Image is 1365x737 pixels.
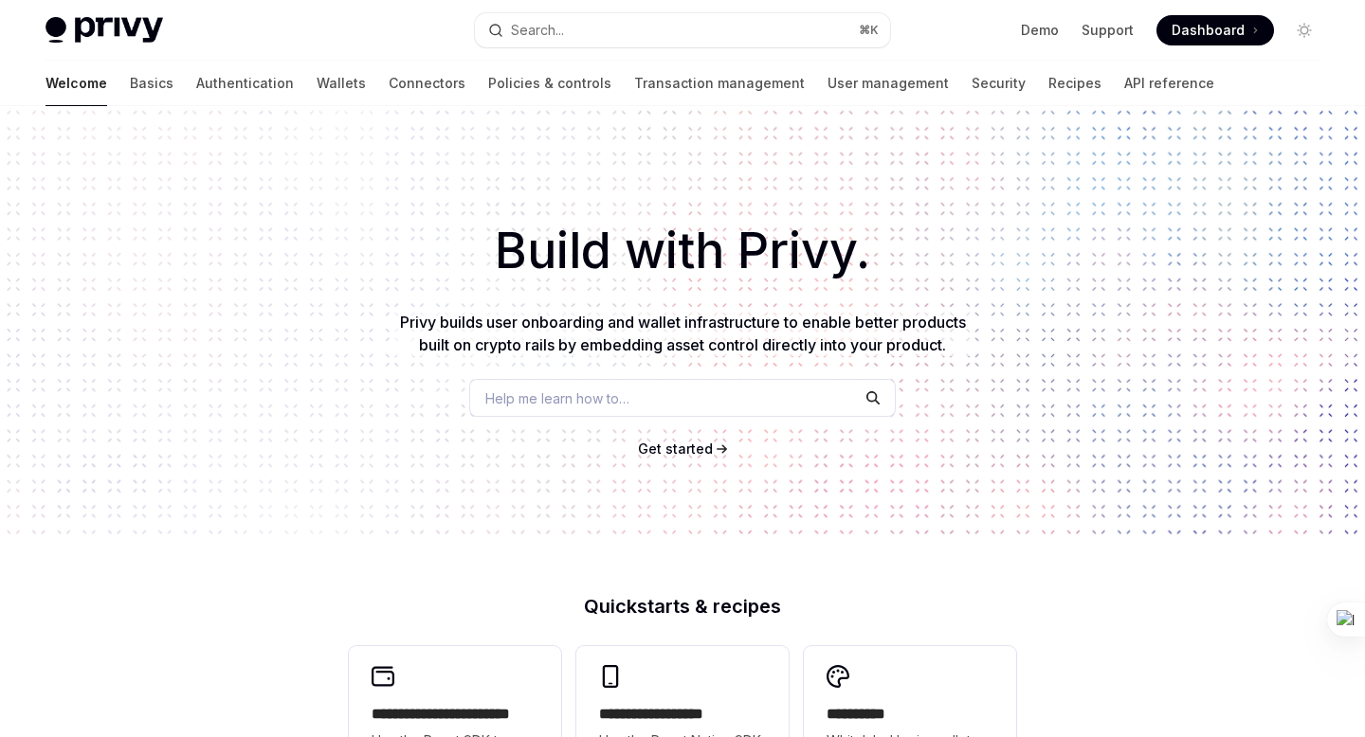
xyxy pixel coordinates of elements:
[1082,21,1134,40] a: Support
[511,19,564,42] div: Search...
[400,313,966,354] span: Privy builds user onboarding and wallet infrastructure to enable better products built on crypto ...
[349,597,1016,616] h2: Quickstarts & recipes
[972,61,1026,106] a: Security
[475,13,889,47] button: Search...⌘K
[638,440,713,457] span: Get started
[859,23,879,38] span: ⌘ K
[45,17,163,44] img: light logo
[1021,21,1059,40] a: Demo
[638,440,713,458] a: Get started
[1156,15,1274,45] a: Dashboard
[196,61,294,106] a: Authentication
[828,61,949,106] a: User management
[45,61,107,106] a: Welcome
[1289,15,1319,45] button: Toggle dark mode
[389,61,465,106] a: Connectors
[317,61,366,106] a: Wallets
[1124,61,1214,106] a: API reference
[1048,61,1101,106] a: Recipes
[634,61,805,106] a: Transaction management
[485,388,629,408] span: Help me learn how to…
[1172,21,1245,40] span: Dashboard
[130,61,173,106] a: Basics
[488,61,611,106] a: Policies & controls
[30,214,1335,288] h1: Build with Privy.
